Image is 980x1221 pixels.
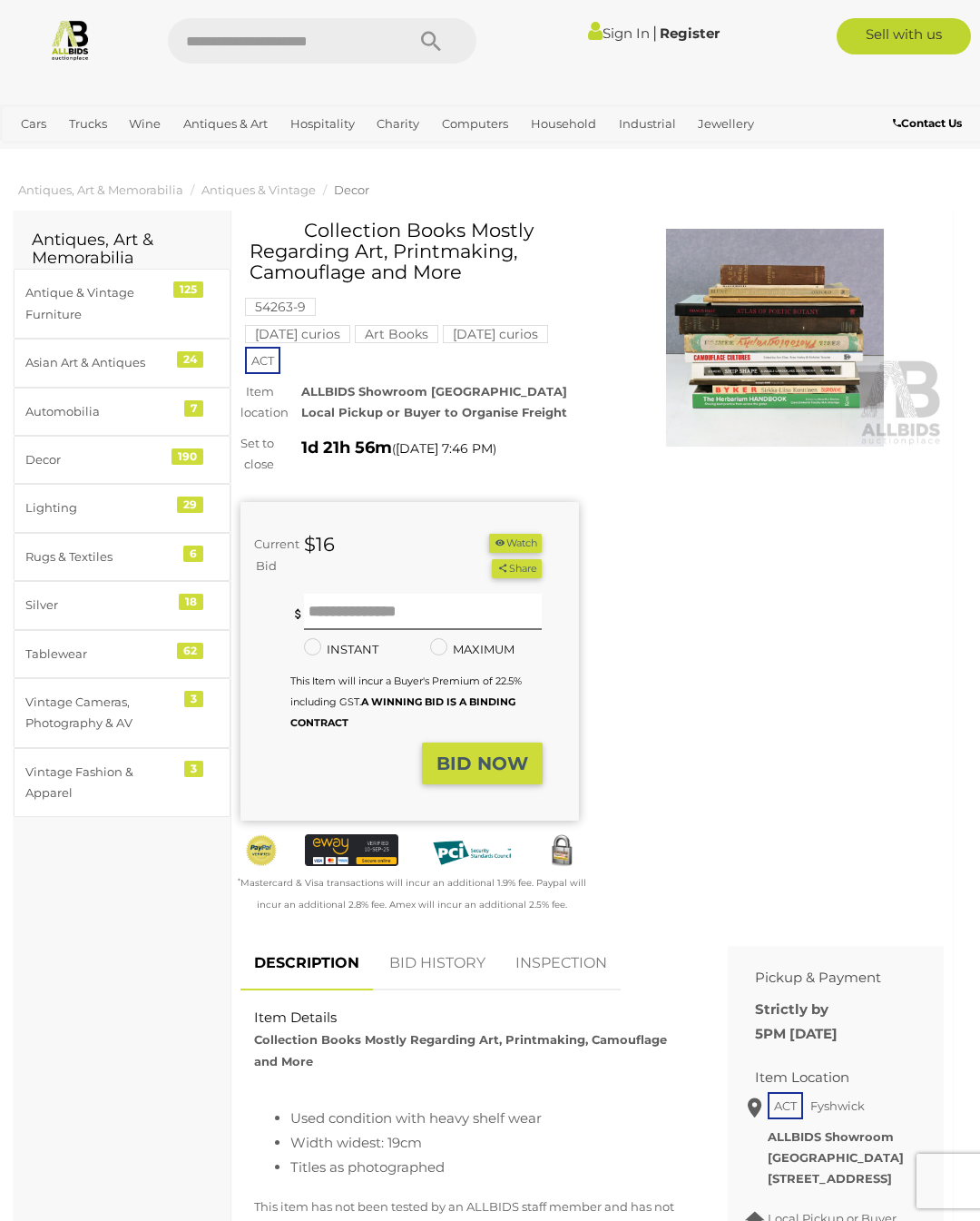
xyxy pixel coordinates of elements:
[386,18,476,64] button: Search
[422,743,543,785] button: BID NOW
[396,440,493,457] span: [DATE] 7:46 PM
[14,109,54,139] a: Cars
[334,182,369,197] span: Decor
[304,533,335,556] strong: $16
[177,497,203,513] div: 29
[14,139,63,169] a: Office
[14,678,230,748] a: Vintage Cameras, Photography & AV 3
[245,300,316,314] a: 54263-9
[14,630,230,678] a: Tablewear 62
[32,231,212,268] h2: Antiques, Art & Memorabilia
[176,109,275,139] a: Antiques & Art
[254,1032,667,1068] strong: Collection Books Mostly Regarding Art, Printmaking, Camouflage and More
[893,116,962,130] b: Contact Us
[806,1094,869,1118] span: Fyshwick
[245,327,350,341] a: [DATE] curios
[588,25,650,42] a: Sign In
[14,339,230,387] a: Asian Art & Antiques 24
[290,675,522,730] small: This Item will incur a Buyer's Premium of 22.5% including GST.
[290,695,515,729] b: A WINNING BID IS A BINDING CONTRACT
[49,18,92,61] img: Allbids.com.au
[290,1130,687,1155] li: Width widest: 19cm
[245,347,280,374] span: ACT
[177,351,203,368] div: 24
[25,762,175,804] div: Vintage Fashion & Apparel
[435,109,515,139] a: Computers
[238,877,586,910] small: Mastercard & Visa transactions will incur an additional 1.9% fee. Paypal will incur an additional...
[660,25,720,42] a: Register
[290,1106,687,1130] li: Used condition with heavy shelf wear
[25,401,175,422] div: Automobilia
[14,388,230,436] a: Automobilia 7
[201,182,316,197] a: Antiques & Vintage
[524,109,603,139] a: Household
[14,436,230,484] a: Decor 190
[171,448,203,465] div: 190
[606,229,945,447] img: Collection Books Mostly Regarding Art, Printmaking, Camouflage and More
[489,534,542,553] button: Watch
[355,327,438,341] a: Art Books
[183,546,203,562] div: 6
[304,639,378,660] label: INSTANT
[25,546,175,567] div: Rugs & Textiles
[691,109,761,139] a: Jewellery
[122,109,168,139] a: Wine
[502,937,621,990] a: INSPECTION
[290,1155,687,1179] li: Titles as photographed
[369,109,426,139] a: Charity
[837,18,972,54] a: Sell with us
[245,325,350,343] mark: [DATE] curios
[443,325,548,343] mark: [DATE] curios
[14,484,230,532] a: Lighting 29
[768,1092,803,1119] span: ACT
[227,381,288,424] div: Item location
[436,753,528,774] strong: BID NOW
[301,384,567,399] strong: ALLBIDS Showroom [GEOGRAPHIC_DATA]
[245,298,316,316] mark: 54263-9
[71,139,122,169] a: Sports
[25,692,175,734] div: Vintage Cameras, Photography & AV
[14,748,230,818] a: Vintage Fashion & Apparel 3
[25,595,175,615] div: Silver
[245,834,278,866] img: Official PayPal Seal
[392,441,496,456] span: ( )
[25,644,175,665] div: Tablewear
[430,639,514,660] label: MAXIMUM
[492,559,542,578] button: Share
[184,400,203,417] div: 7
[240,534,290,576] div: Current Bid
[443,327,548,341] a: [DATE] curios
[173,281,203,298] div: 125
[755,1070,889,1086] h2: Item Location
[62,109,114,139] a: Trucks
[240,937,373,990] a: DESCRIPTION
[283,109,362,139] a: Hospitality
[652,23,657,43] span: |
[18,182,183,197] a: Antiques, Art & Memorabilia
[755,970,889,986] h2: Pickup & Payment
[227,433,288,476] div: Set to close
[376,937,499,990] a: BID HISTORY
[14,269,230,339] a: Antique & Vintage Furniture 125
[612,109,683,139] a: Industrial
[755,1000,838,1042] b: Strictly by 5PM [DATE]
[25,449,175,470] div: Decor
[305,834,397,865] img: eWAY Payment Gateway
[489,534,542,553] li: Watch this item
[301,438,392,458] strong: 1d 21h 56m
[14,533,230,581] a: Rugs & Textiles 6
[250,220,574,282] h1: Collection Books Mostly Regarding Art, Printmaking, Camouflage and More
[893,113,966,133] a: Contact Us
[179,594,203,610] div: 18
[25,282,175,325] div: Antique & Vintage Furniture
[301,405,567,419] strong: Local Pickup or Buyer to Organise Freight
[426,834,518,871] img: PCI DSS compliant
[25,497,175,518] div: Lighting
[14,581,230,629] a: Silver 18
[25,352,175,373] div: Asian Art & Antiques
[184,761,203,777] div: 3
[768,1129,904,1165] strong: ALLBIDS Showroom [GEOGRAPHIC_DATA]
[355,325,438,343] mark: Art Books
